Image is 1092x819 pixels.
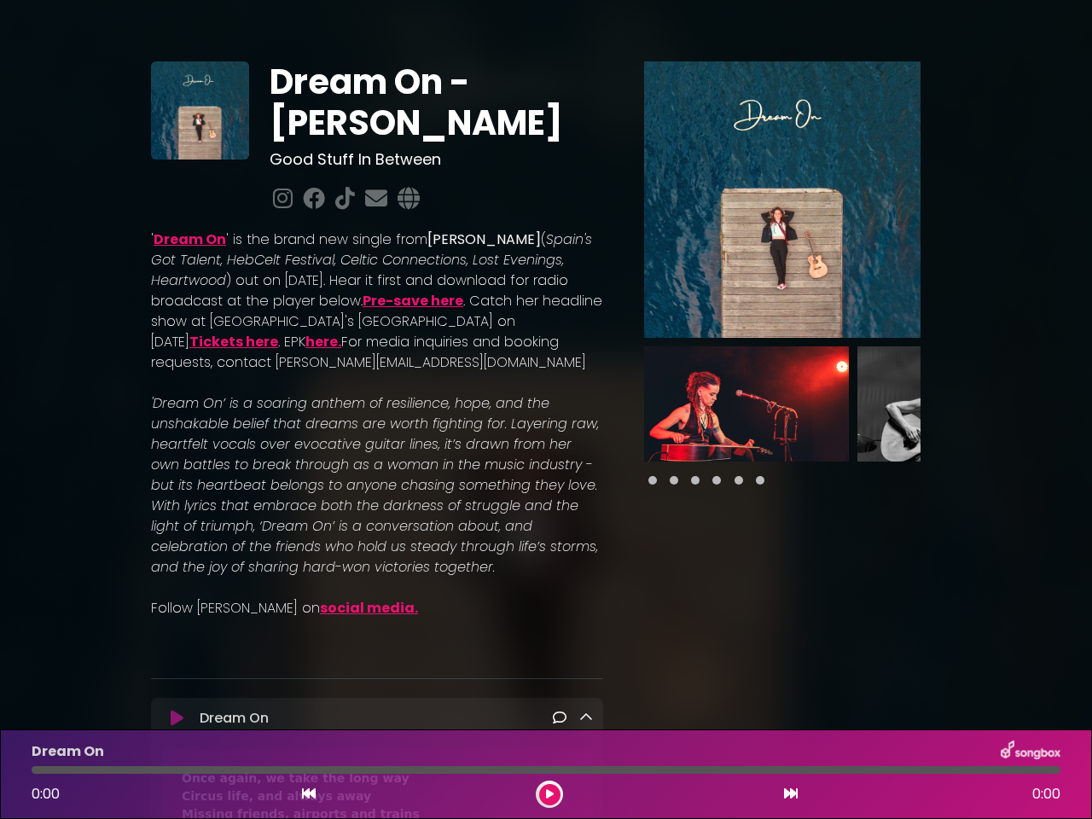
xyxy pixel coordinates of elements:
[1001,741,1060,763] img: songbox-logo-white.png
[200,708,269,729] p: Dream On
[154,229,226,249] a: Dream On
[151,598,603,619] p: Follow [PERSON_NAME] on
[32,784,60,804] span: 0:00
[151,229,592,290] em: Spain's Got Talent, HebCelt Festival, Celtic Connections, Lost Evenings, Heartwood
[1032,784,1060,804] span: 0:00
[427,229,541,249] strong: [PERSON_NAME]
[151,229,603,373] p: ' ' is the brand new single from ( ) out on [DATE]. Hear it first and download for radio broadcas...
[270,61,604,143] h1: Dream On - [PERSON_NAME]
[151,393,599,577] em: 'Dream On’ is a soaring anthem of resilience, hope, and the unshakable belief that dreams are wor...
[363,291,463,311] a: Pre-save here
[644,61,921,338] img: Main Media
[644,346,849,462] img: 078ND394RYaCmygZEwln
[320,598,418,618] a: social media.
[305,332,341,351] a: here.
[151,61,249,160] img: zbtIR3SnSVqioQpYcyXz
[857,346,1062,462] img: E0Uc4UjGR0SeRjAxU77k
[189,332,278,351] a: Tickets here
[32,741,104,762] p: Dream On
[270,150,604,169] h3: Good Stuff In Between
